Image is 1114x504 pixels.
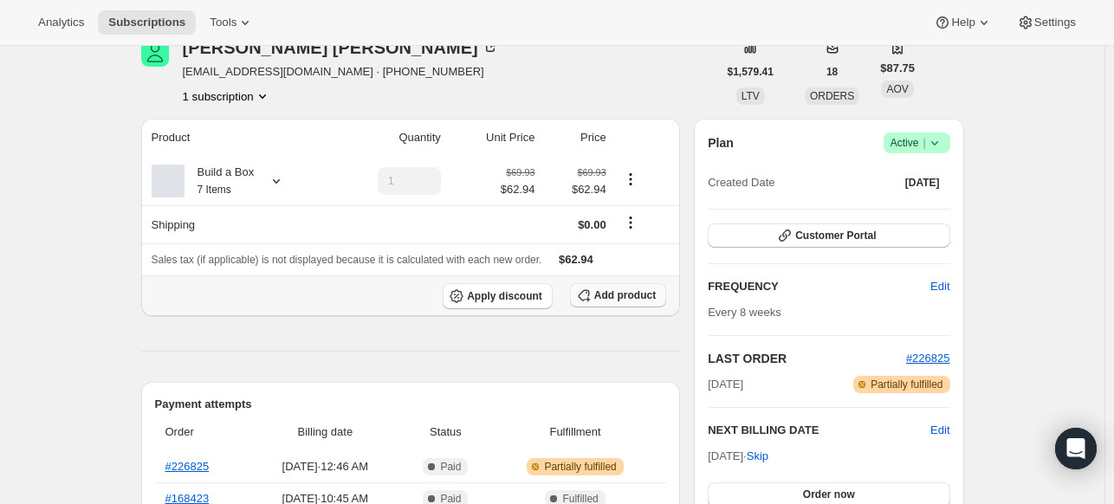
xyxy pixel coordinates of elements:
span: AOV [886,83,908,95]
span: [DATE] [905,176,940,190]
span: Fulfillment [495,423,656,441]
button: Skip [736,443,779,470]
th: Price [540,119,611,157]
span: $87.75 [880,60,915,77]
small: 7 Items [198,184,231,196]
button: 18 [816,60,848,84]
button: Shipping actions [617,213,644,232]
span: Tools [210,16,236,29]
button: Edit [920,273,960,300]
span: Skip [747,448,768,465]
button: Add product [570,283,666,307]
button: Product actions [617,170,644,189]
span: Help [951,16,975,29]
span: [EMAIL_ADDRESS][DOMAIN_NAME] · [PHONE_NUMBER] [183,63,499,81]
span: $62.94 [545,181,606,198]
span: ORDERS [810,90,854,102]
span: Paid [440,460,461,474]
button: #226825 [906,350,950,367]
span: [DATE] [708,376,743,393]
span: Analytics [38,16,84,29]
button: Edit [930,422,949,439]
span: Status [407,423,484,441]
h2: NEXT BILLING DATE [708,422,930,439]
span: Glynis Hughes [141,39,169,67]
button: Subscriptions [98,10,196,35]
span: Customer Portal [795,229,876,242]
a: #226825 [165,460,210,473]
button: Tools [199,10,264,35]
th: Quantity [329,119,446,157]
span: Order now [803,488,855,501]
span: $62.94 [501,181,535,198]
button: Analytics [28,10,94,35]
button: Customer Portal [708,223,949,248]
span: Sales tax (if applicable) is not displayed because it is calculated with each new order. [152,254,542,266]
button: [DATE] [895,171,950,195]
th: Unit Price [446,119,541,157]
small: $69.93 [506,167,534,178]
span: [DATE] · 12:46 AM [254,458,397,475]
span: Apply discount [467,289,542,303]
div: Build a Box [185,164,255,198]
th: Product [141,119,329,157]
span: Active [891,134,943,152]
span: Edit [930,278,949,295]
button: Product actions [183,87,271,105]
h2: Plan [708,134,734,152]
span: Subscriptions [108,16,185,29]
span: $0.00 [578,218,606,231]
div: Open Intercom Messenger [1055,428,1097,469]
small: $69.93 [578,167,606,178]
h2: LAST ORDER [708,350,906,367]
div: [PERSON_NAME] [PERSON_NAME] [183,39,499,56]
span: Every 8 weeks [708,306,781,319]
span: [DATE] · [708,449,768,462]
span: LTV [742,90,760,102]
span: Billing date [254,423,397,441]
button: Settings [1007,10,1086,35]
th: Order [155,413,249,451]
span: Created Date [708,174,774,191]
h2: FREQUENCY [708,278,930,295]
a: #226825 [906,352,950,365]
button: Help [923,10,1002,35]
span: | [923,136,925,150]
span: 18 [826,65,838,79]
h2: Payment attempts [155,396,667,413]
th: Shipping [141,205,329,243]
span: Add product [594,288,656,302]
button: $1,579.41 [717,60,784,84]
span: Settings [1034,16,1076,29]
button: Apply discount [443,283,553,309]
span: Partially fulfilled [544,460,616,474]
span: $1,579.41 [728,65,774,79]
span: $62.94 [559,253,593,266]
span: Partially fulfilled [871,378,942,391]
